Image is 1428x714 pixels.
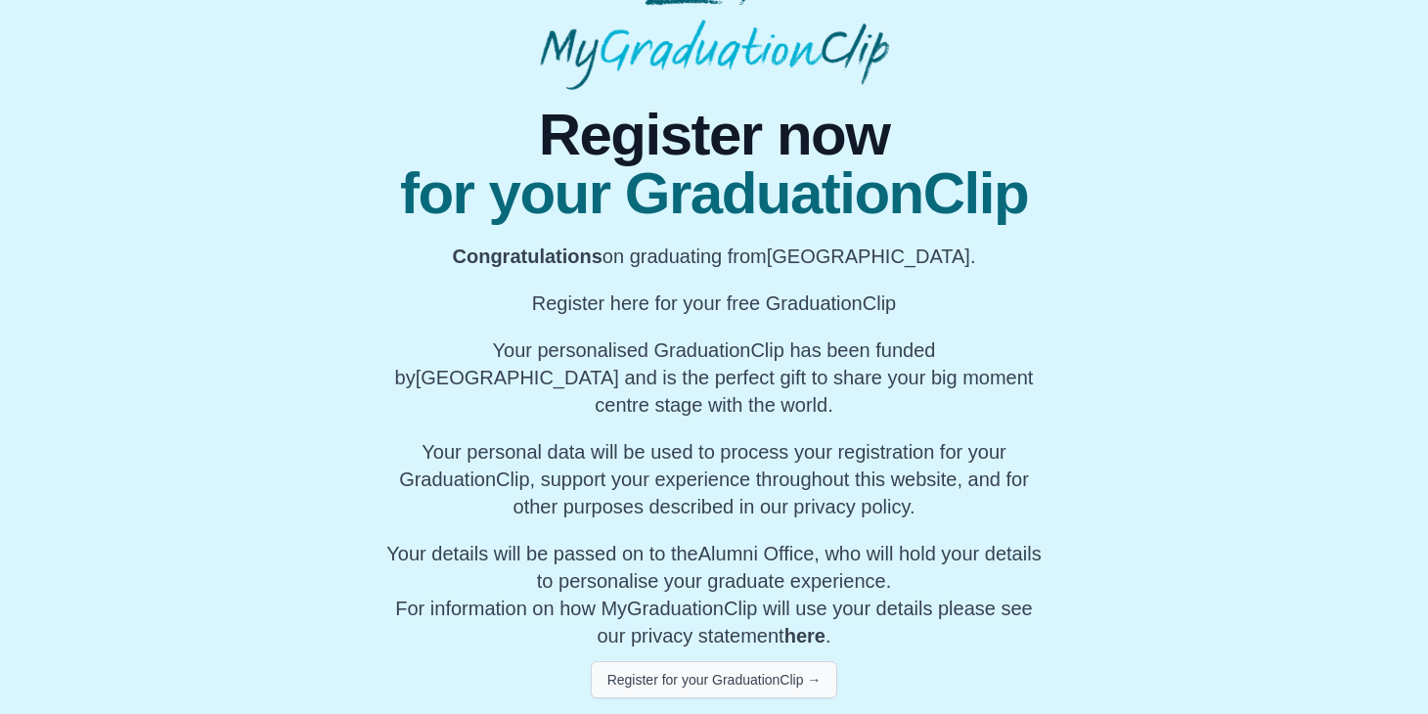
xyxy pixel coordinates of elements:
[380,164,1048,223] span: for your GraduationClip
[380,336,1048,419] p: Your personalised GraduationClip has been funded by [GEOGRAPHIC_DATA] and is the perfect gift to ...
[386,543,1041,592] span: Your details will be passed on to the , who will hold your details to personalise your graduate e...
[698,543,815,564] span: Alumni Office
[784,625,826,647] a: here
[380,106,1048,164] span: Register now
[453,245,602,267] b: Congratulations
[591,661,838,698] button: Register for your GraduationClip →
[380,243,1048,270] p: on graduating from [GEOGRAPHIC_DATA].
[380,290,1048,317] p: Register here for your free GraduationClip
[386,543,1041,647] span: For information on how MyGraduationClip will use your details please see our privacy statement .
[380,438,1048,520] p: Your personal data will be used to process your registration for your GraduationClip, support you...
